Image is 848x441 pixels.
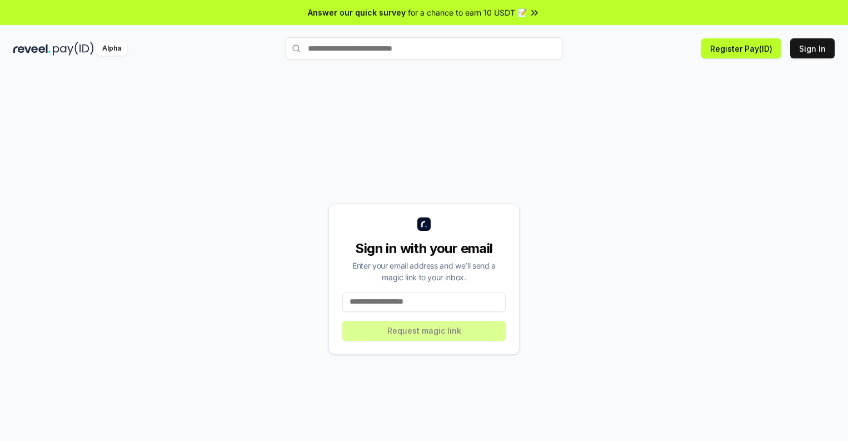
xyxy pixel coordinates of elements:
div: Sign in with your email [342,240,506,257]
button: Sign In [790,38,835,58]
div: Enter your email address and we’ll send a magic link to your inbox. [342,260,506,283]
button: Register Pay(ID) [701,38,781,58]
img: logo_small [417,217,431,231]
span: for a chance to earn 10 USDT 📝 [408,7,527,18]
img: reveel_dark [13,42,51,56]
img: pay_id [53,42,94,56]
span: Answer our quick survey [308,7,406,18]
div: Alpha [96,42,127,56]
